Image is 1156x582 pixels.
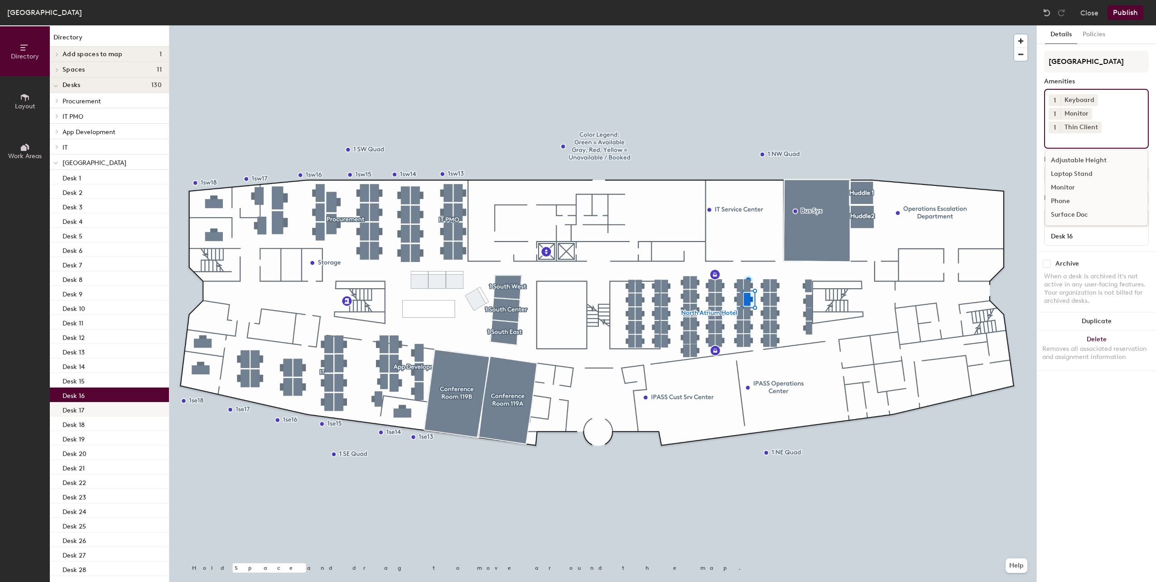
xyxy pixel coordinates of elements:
p: Desk 20 [63,447,87,458]
span: [GEOGRAPHIC_DATA] [63,159,126,167]
span: Layout [15,102,35,110]
p: Desk 7 [63,259,82,269]
p: Desk 6 [63,244,82,255]
div: Phone [1045,194,1147,208]
span: Add spaces to map [63,51,123,58]
button: 1 [1049,121,1060,133]
div: Laptop Stand [1045,167,1147,181]
button: Hoteled [1044,167,1149,183]
button: Close [1080,5,1098,20]
span: 130 [151,82,162,89]
span: 1 [1054,96,1056,105]
p: Desk 21 [63,462,85,472]
p: Desk 3 [63,201,82,211]
img: Redo [1057,8,1066,17]
p: Desk 24 [63,505,86,516]
div: Monitor [1045,181,1147,194]
div: Desks [1044,194,1061,202]
p: Desk 4 [63,215,82,226]
span: Procurement [63,97,101,105]
button: Duplicate [1037,312,1156,330]
div: Amenities [1044,78,1149,85]
p: Desk 8 [63,273,82,284]
p: Desk 1 [63,172,81,182]
div: [GEOGRAPHIC_DATA] [7,7,82,18]
button: DeleteRemoves all associated reservation and assignment information [1037,330,1156,370]
button: Publish [1108,5,1143,20]
div: When a desk is archived it's not active in any user-facing features. Your organization is not bil... [1044,272,1149,305]
p: Desk 11 [63,317,83,327]
p: Desk 28 [63,563,86,574]
span: Directory [11,53,39,60]
p: Desk 9 [63,288,82,298]
p: Desk 26 [63,534,86,545]
p: Desk 25 [63,520,86,530]
p: Desk 22 [63,476,86,487]
p: Desk 15 [63,375,85,385]
h1: Directory [50,33,169,47]
p: Desk 16 [63,389,85,400]
p: Desk 13 [63,346,85,356]
div: Archive [1055,260,1079,267]
input: Unnamed desk [1046,230,1146,242]
div: Surface Doc [1045,208,1147,222]
p: Desk 5 [63,230,82,240]
p: Desk 23 [63,491,86,501]
img: Undo [1042,8,1051,17]
button: 1 [1049,94,1060,106]
span: Spaces [63,66,85,73]
span: 11 [157,66,162,73]
div: Adjustable Height [1045,154,1147,167]
span: IT [63,144,67,151]
div: Keyboard [1060,94,1098,106]
p: Desk 2 [63,186,82,197]
p: Desk 17 [63,404,84,414]
p: Desk 18 [63,418,85,429]
span: 1 [1054,109,1056,119]
p: Desk 14 [63,360,85,371]
span: Work Areas [8,152,42,160]
span: 1 [159,51,162,58]
div: Desk Type [1044,156,1149,163]
span: IT PMO [63,113,83,121]
p: Desk 10 [63,302,85,313]
span: Desks [63,82,80,89]
button: 1 [1049,108,1060,120]
p: Desk 12 [63,331,85,342]
div: Removes all associated reservation and assignment information [1042,345,1151,361]
button: Help [1006,558,1027,573]
button: Details [1045,25,1077,44]
p: Desk 19 [63,433,85,443]
button: Policies [1077,25,1111,44]
div: Thin Client [1060,121,1102,133]
div: Monitor [1060,108,1092,120]
span: App Development [63,128,116,136]
span: 1 [1054,123,1056,132]
p: Desk 27 [63,549,86,559]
